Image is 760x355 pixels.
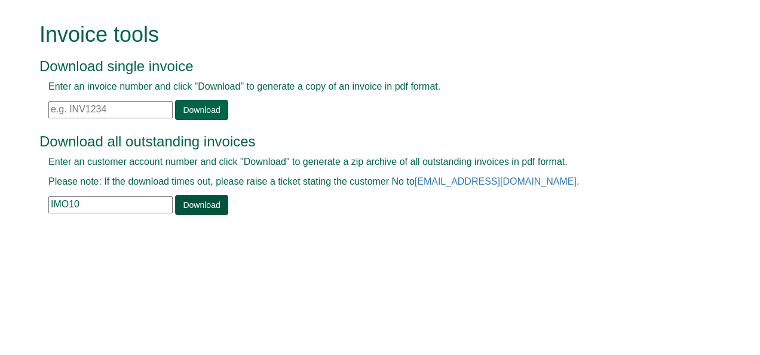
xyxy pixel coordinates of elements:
[175,195,228,215] a: Download
[39,59,694,74] h3: Download single invoice
[175,100,228,120] a: Download
[48,175,685,189] p: Please note: If the download times out, please raise a ticket stating the customer No to .
[48,101,173,118] input: e.g. INV1234
[39,134,694,149] h3: Download all outstanding invoices
[415,176,577,186] a: [EMAIL_ADDRESS][DOMAIN_NAME]
[48,80,685,94] p: Enter an invoice number and click "Download" to generate a copy of an invoice in pdf format.
[48,196,173,213] input: e.g. BLA02
[48,155,685,169] p: Enter an customer account number and click "Download" to generate a zip archive of all outstandin...
[39,23,694,47] h1: Invoice tools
